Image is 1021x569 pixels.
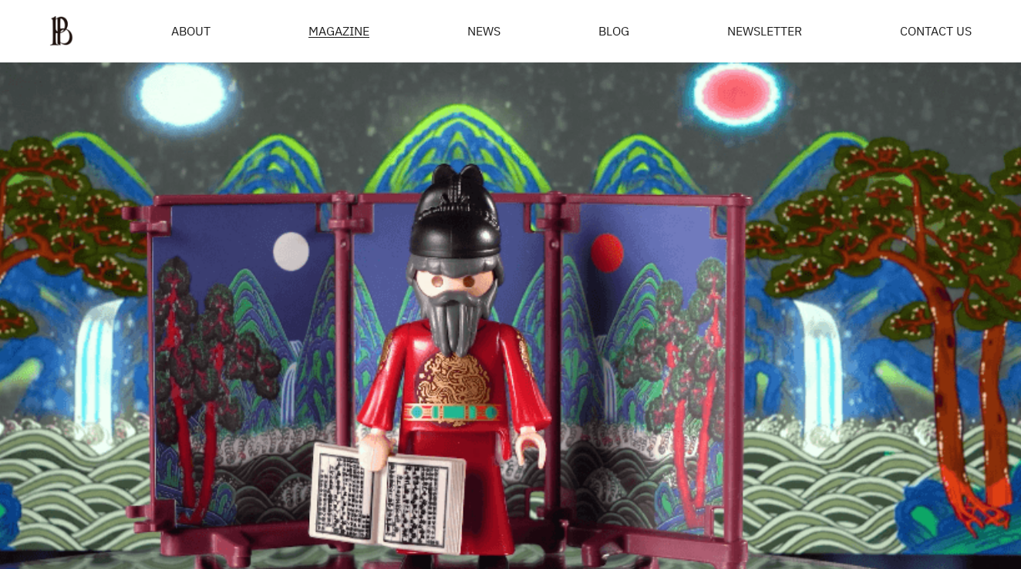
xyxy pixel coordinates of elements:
img: ba379d5522eb3.png [49,15,73,46]
a: NEWS [467,25,500,37]
a: BLOG [598,25,629,37]
a: NEWSLETTER [727,25,802,37]
a: CONTACT US [900,25,972,37]
div: MAGAZINE [308,25,369,38]
a: ABOUT [171,25,211,37]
